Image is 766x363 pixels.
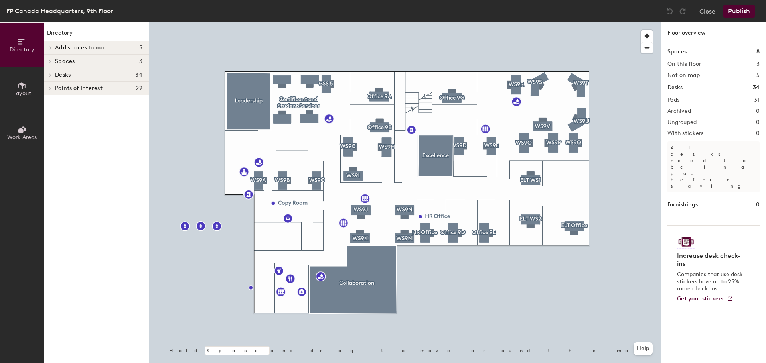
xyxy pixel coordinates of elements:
[667,200,698,209] h1: Furnishings
[667,72,700,78] h2: Not on map
[55,58,75,65] span: Spaces
[756,72,760,78] h2: 5
[139,58,142,65] span: 3
[677,271,745,292] p: Companies that use desk stickers have up to 25% more check-ins.
[753,83,760,92] h1: 34
[756,200,760,209] h1: 0
[44,29,149,41] h1: Directory
[7,134,37,141] span: Work Areas
[135,72,142,78] span: 34
[667,61,701,67] h2: On this floor
[13,90,31,97] span: Layout
[667,83,683,92] h1: Desks
[699,5,715,18] button: Close
[756,108,760,114] h2: 0
[756,119,760,126] h2: 0
[667,47,687,56] h1: Spaces
[661,22,766,41] h1: Floor overview
[667,108,691,114] h2: Archived
[677,296,733,302] a: Get your stickers
[667,141,760,192] p: All desks need to be in a pod before saving
[6,6,113,16] div: FP Canada Headquarters, 9th Floor
[756,130,760,137] h2: 0
[677,252,745,268] h4: Increase desk check-ins
[667,97,679,103] h2: Pods
[677,235,695,249] img: Sticker logo
[634,342,653,355] button: Help
[677,295,724,302] span: Get your stickers
[679,7,687,15] img: Redo
[723,5,755,18] button: Publish
[136,85,142,92] span: 22
[10,46,34,53] span: Directory
[756,61,760,67] h2: 3
[667,130,704,137] h2: With stickers
[667,119,697,126] h2: Ungrouped
[55,85,103,92] span: Points of interest
[666,7,674,15] img: Undo
[754,97,760,103] h2: 31
[139,45,142,51] span: 5
[55,45,108,51] span: Add spaces to map
[756,47,760,56] h1: 8
[55,72,71,78] span: Desks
